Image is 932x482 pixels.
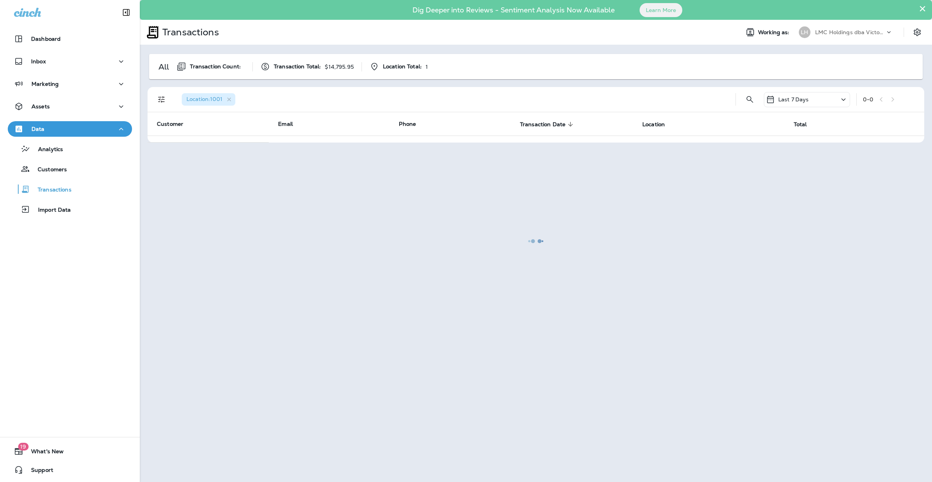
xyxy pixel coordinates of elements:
[8,161,132,177] button: Customers
[8,99,132,114] button: Assets
[30,146,63,153] p: Analytics
[115,5,137,20] button: Collapse Sidebar
[18,443,28,451] span: 19
[23,467,53,476] span: Support
[30,166,67,174] p: Customers
[30,186,71,194] p: Transactions
[8,181,132,197] button: Transactions
[8,462,132,478] button: Support
[8,141,132,157] button: Analytics
[8,31,132,47] button: Dashboard
[31,81,59,87] p: Marketing
[31,126,45,132] p: Data
[31,36,61,42] p: Dashboard
[8,444,132,459] button: 19What's New
[23,448,64,458] span: What's New
[31,103,50,110] p: Assets
[30,207,71,214] p: Import Data
[8,201,132,218] button: Import Data
[31,58,46,64] p: Inbox
[8,121,132,137] button: Data
[8,54,132,69] button: Inbox
[8,76,132,92] button: Marketing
